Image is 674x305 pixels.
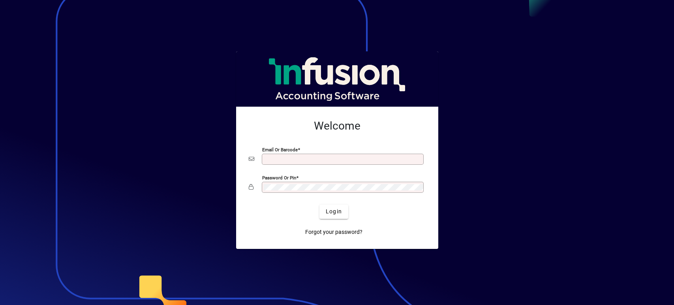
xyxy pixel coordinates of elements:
a: Forgot your password? [302,225,366,239]
span: Login [326,207,342,216]
mat-label: Password or Pin [262,175,296,180]
mat-label: Email or Barcode [262,147,298,152]
button: Login [319,205,348,219]
span: Forgot your password? [305,228,362,236]
h2: Welcome [249,119,426,133]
